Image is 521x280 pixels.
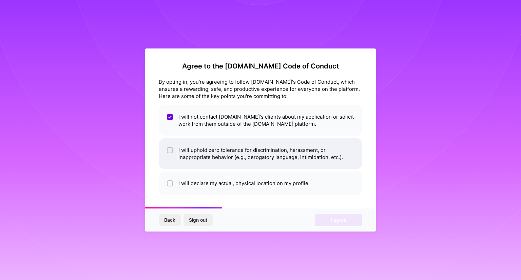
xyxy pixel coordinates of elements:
[184,214,213,226] button: Sign out
[159,105,362,136] li: I will not contact [DOMAIN_NAME]'s clients about my application or solicit work from them outside...
[159,62,362,70] h2: Agree to the [DOMAIN_NAME] Code of Conduct
[159,78,362,100] div: By opting in, you're agreeing to follow [DOMAIN_NAME]'s Code of Conduct, which ensures a rewardin...
[159,138,362,169] li: I will uphold zero tolerance for discrimination, harassment, or inappropriate behavior (e.g., der...
[159,172,362,195] li: I will declare my actual, physical location on my profile.
[189,217,207,223] span: Sign out
[159,214,181,226] button: Back
[164,217,175,223] span: Back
